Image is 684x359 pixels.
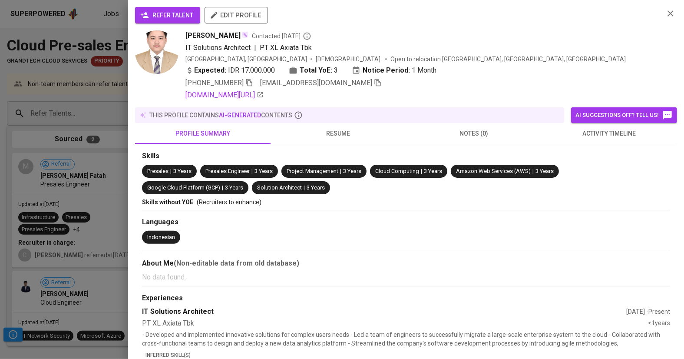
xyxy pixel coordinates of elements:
[222,184,223,192] span: |
[135,7,200,23] button: refer talent
[334,65,338,76] span: 3
[287,168,338,174] span: Project Management
[547,128,672,139] span: activity timeline
[142,272,670,283] p: No data found.
[352,65,436,76] div: 1 Month
[626,307,670,316] div: [DATE] - Present
[303,32,311,40] svg: By Batam recruiter
[571,107,677,123] button: AI suggestions off? Tell us!
[194,65,226,76] b: Expected:
[276,128,401,139] span: resume
[197,199,261,206] span: (Recruiters to enhance)
[219,112,261,119] span: AI-generated
[147,233,175,242] div: Indonesian
[185,90,264,100] a: [DOMAIN_NAME][URL]
[149,111,292,120] p: this profile contains contents
[142,217,670,227] div: Languages
[211,10,261,21] span: edit profile
[532,167,534,176] span: |
[135,30,178,74] img: a35ecd7cf1f166d333612764e7ff7b85.jpg
[142,258,670,269] div: About Me
[205,7,268,23] button: edit profile
[142,319,648,329] div: PT XL Axiata Tbk
[142,151,670,161] div: Skills
[142,293,670,303] div: Experiences
[173,168,192,174] span: 3 Years
[140,128,265,139] span: profile summary
[252,32,311,40] span: Contacted [DATE]
[456,168,531,174] span: Amazon Web Services (AWS)
[300,65,332,76] b: Total YoE:
[390,55,626,63] p: Open to relocation : [GEOGRAPHIC_DATA], [GEOGRAPHIC_DATA], [GEOGRAPHIC_DATA]
[145,351,670,359] p: Inferred Skill(s)
[174,259,299,267] b: (Non-editable data from old database)
[142,330,670,348] p: - Developed and implemented innovative solutions for complex users needs - Led a team of engineer...
[142,199,193,206] span: Skills without YOE
[421,167,422,176] span: |
[260,43,312,52] span: PT XL Axiata Tbk
[185,55,307,63] div: [GEOGRAPHIC_DATA], [GEOGRAPHIC_DATA]
[363,65,410,76] b: Notice Period:
[575,110,673,120] span: AI suggestions off? Tell us!
[254,43,256,53] span: |
[185,43,251,52] span: IT Solutions Architect
[316,55,382,63] span: [DEMOGRAPHIC_DATA]
[147,184,220,191] span: Google Cloud Platform (GCP)
[170,167,172,176] span: |
[307,184,325,191] span: 3 Years
[142,307,626,317] div: IT Solutions Architect
[147,168,169,174] span: Presales
[254,168,273,174] span: 3 Years
[343,168,361,174] span: 3 Years
[424,168,442,174] span: 3 Years
[251,167,253,176] span: |
[185,30,241,41] span: [PERSON_NAME]
[241,31,248,38] img: magic_wand.svg
[648,319,670,329] div: <1 years
[225,184,243,191] span: 3 Years
[185,79,244,87] span: [PHONE_NUMBER]
[340,167,341,176] span: |
[257,184,302,191] span: Solution Architect
[205,168,250,174] span: Presales Engineer
[205,11,268,18] a: edit profile
[304,184,305,192] span: |
[375,168,419,174] span: Cloud Computing
[535,168,554,174] span: 3 Years
[142,10,193,21] span: refer talent
[185,65,275,76] div: IDR 17.000.000
[260,79,372,87] span: [EMAIL_ADDRESS][DOMAIN_NAME]
[411,128,536,139] span: notes (0)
